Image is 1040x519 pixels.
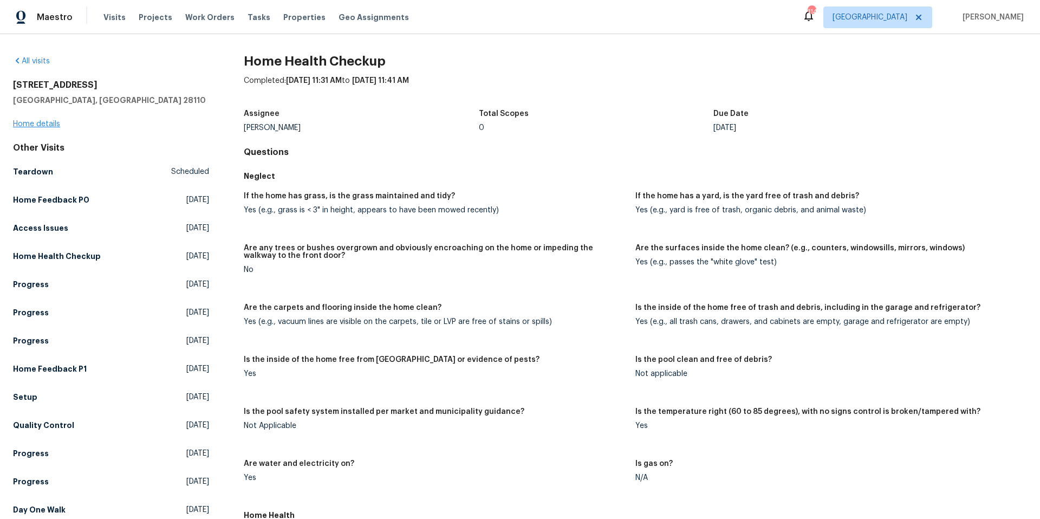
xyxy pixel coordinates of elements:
a: Home Health Checkup[DATE] [13,246,209,266]
div: Yes (e.g., passes the "white glove" test) [635,258,1018,266]
h5: Are the surfaces inside the home clean? (e.g., counters, windowsills, mirrors, windows) [635,244,965,252]
h2: Home Health Checkup [244,56,1027,67]
h5: Home Feedback P0 [13,194,89,205]
span: Projects [139,12,172,23]
div: N/A [635,474,1018,482]
h5: Is the temperature right (60 to 85 degrees), with no signs control is broken/tampered with? [635,408,980,416]
span: [PERSON_NAME] [958,12,1024,23]
span: [DATE] [186,448,209,459]
a: All visits [13,57,50,65]
span: [DATE] [186,364,209,374]
a: Access Issues[DATE] [13,218,209,238]
h5: Day One Walk [13,504,66,515]
span: [DATE] 11:41 AM [352,77,409,85]
a: Setup[DATE] [13,387,209,407]
h4: Questions [244,147,1027,158]
h5: Total Scopes [479,110,529,118]
a: Home Feedback P0[DATE] [13,190,209,210]
span: [GEOGRAPHIC_DATA] [833,12,907,23]
div: Yes [635,422,1018,430]
a: Progress[DATE] [13,303,209,322]
div: [DATE] [713,124,948,132]
a: Quality Control[DATE] [13,416,209,435]
div: Yes [244,474,627,482]
span: [DATE] [186,476,209,487]
h5: Are any trees or bushes overgrown and obviously encroaching on the home or impeding the walkway t... [244,244,627,259]
h5: Progress [13,335,49,346]
h5: Progress [13,279,49,290]
h5: Neglect [244,171,1027,181]
h5: Is gas on? [635,460,673,468]
span: [DATE] [186,335,209,346]
div: Yes (e.g., yard is free of trash, organic debris, and animal waste) [635,206,1018,214]
h5: If the home has a yard, is the yard free of trash and debris? [635,192,859,200]
span: [DATE] [186,420,209,431]
span: Properties [283,12,326,23]
h5: Is the pool safety system installed per market and municipality guidance? [244,408,524,416]
div: Yes (e.g., vacuum lines are visible on the carpets, tile or LVP are free of stains or spills) [244,318,627,326]
span: [DATE] [186,279,209,290]
a: Progress[DATE] [13,444,209,463]
h5: Quality Control [13,420,74,431]
span: Tasks [248,14,270,21]
h5: Are water and electricity on? [244,460,354,468]
h5: Are the carpets and flooring inside the home clean? [244,304,441,312]
h5: Progress [13,307,49,318]
a: Home Feedback P1[DATE] [13,359,209,379]
h5: Home Feedback P1 [13,364,87,374]
a: Progress[DATE] [13,275,209,294]
h5: Setup [13,392,37,403]
div: Yes (e.g., all trash cans, drawers, and cabinets are empty, garage and refrigerator are empty) [635,318,1018,326]
span: Maestro [37,12,73,23]
span: [DATE] [186,251,209,262]
div: Not applicable [635,370,1018,378]
h5: Teardown [13,166,53,177]
span: Visits [103,12,126,23]
h5: Assignee [244,110,279,118]
div: Other Visits [13,142,209,153]
h5: Progress [13,448,49,459]
div: Completed: to [244,75,1027,103]
h5: Access Issues [13,223,68,233]
span: [DATE] [186,307,209,318]
span: [DATE] [186,194,209,205]
span: [DATE] 11:31 AM [286,77,342,85]
a: Progress[DATE] [13,472,209,491]
h5: Due Date [713,110,749,118]
span: Work Orders [185,12,235,23]
div: Yes (e.g., grass is < 3" in height, appears to have been mowed recently) [244,206,627,214]
h5: Is the inside of the home free of trash and debris, including in the garage and refrigerator? [635,304,980,312]
div: No [244,266,627,274]
div: [PERSON_NAME] [244,124,479,132]
div: 0 [479,124,714,132]
h5: Is the inside of the home free from [GEOGRAPHIC_DATA] or evidence of pests? [244,356,539,364]
span: Geo Assignments [339,12,409,23]
span: [DATE] [186,392,209,403]
h5: Home Health Checkup [13,251,101,262]
a: TeardownScheduled [13,162,209,181]
div: Not Applicable [244,422,627,430]
h5: If the home has grass, is the grass maintained and tidy? [244,192,455,200]
h5: Progress [13,476,49,487]
div: 114 [808,7,815,17]
a: Progress[DATE] [13,331,209,351]
span: [DATE] [186,504,209,515]
a: Home details [13,120,60,128]
h5: Is the pool clean and free of debris? [635,356,772,364]
h5: [GEOGRAPHIC_DATA], [GEOGRAPHIC_DATA] 28110 [13,95,209,106]
span: [DATE] [186,223,209,233]
div: Yes [244,370,627,378]
span: Scheduled [171,166,209,177]
h2: [STREET_ADDRESS] [13,80,209,90]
